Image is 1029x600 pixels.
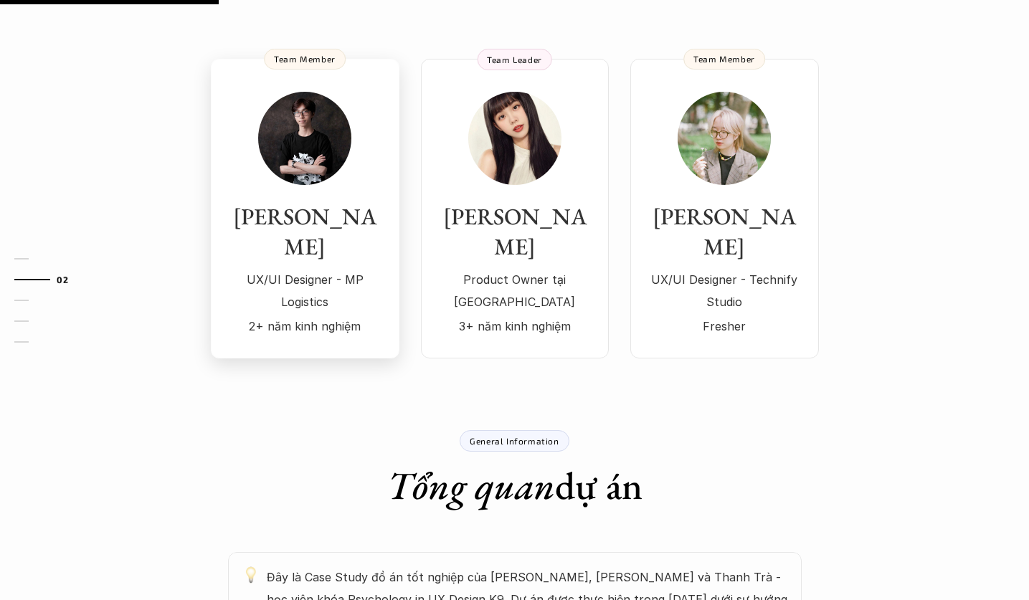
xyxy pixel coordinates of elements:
[645,202,805,262] h3: [PERSON_NAME]
[211,59,399,358] a: [PERSON_NAME]UX/UI Designer - MP Logistics2+ năm kinh nghiệmTeam Member
[435,269,594,313] p: Product Owner tại [GEOGRAPHIC_DATA]
[225,315,385,337] p: 2+ năm kinh nghiệm
[387,460,555,510] em: Tổng quan
[693,54,755,64] p: Team Member
[645,315,805,337] p: Fresher
[225,202,385,262] h3: [PERSON_NAME]
[57,274,68,284] strong: 02
[387,462,642,509] h1: dự án
[435,202,594,262] h3: [PERSON_NAME]
[14,271,82,288] a: 02
[421,59,609,358] a: [PERSON_NAME]Product Owner tại [GEOGRAPHIC_DATA]3+ năm kinh nghiệmTeam Leader
[225,269,385,313] p: UX/UI Designer - MP Logistics
[645,269,805,313] p: UX/UI Designer - Technify Studio
[470,436,559,446] p: General Information
[630,59,819,358] a: [PERSON_NAME]UX/UI Designer - Technify StudioFresherTeam Member
[435,315,594,337] p: 3+ năm kinh nghiệm
[274,54,336,64] p: Team Member
[487,54,542,65] p: Team Leader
